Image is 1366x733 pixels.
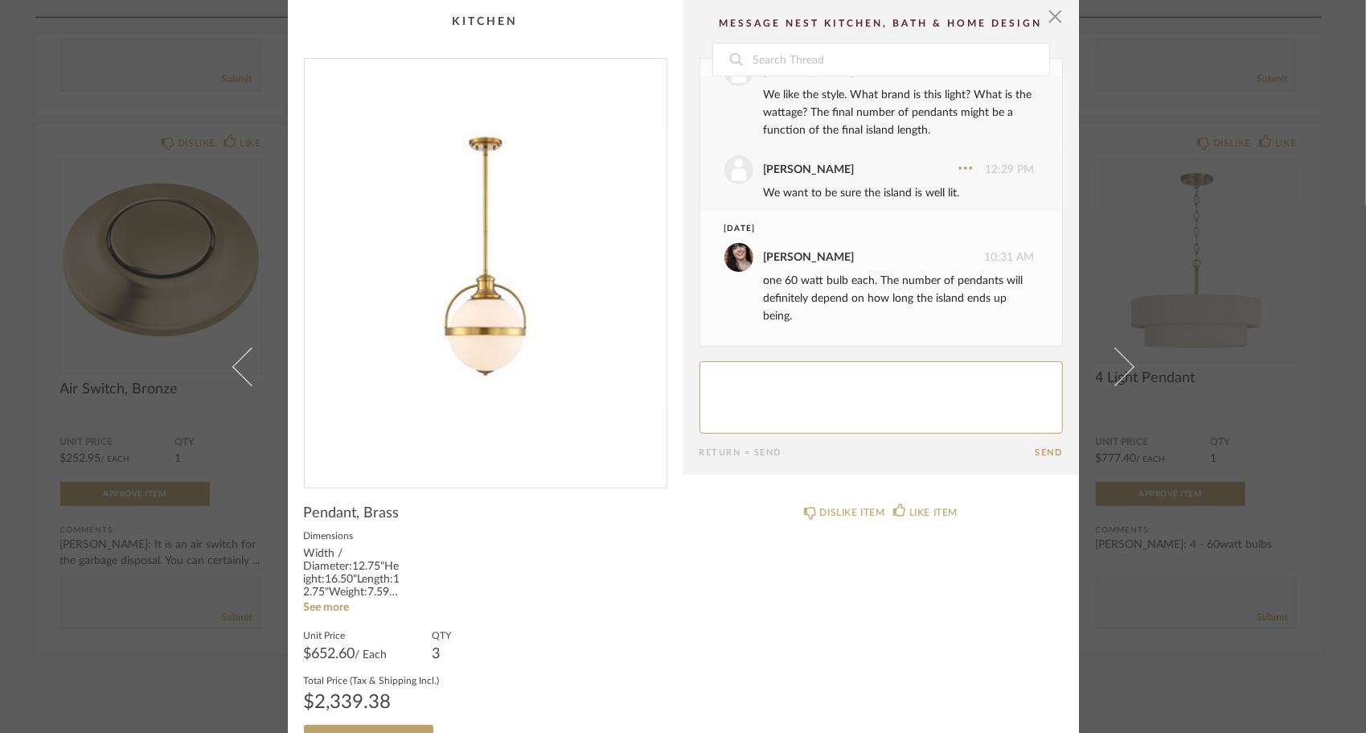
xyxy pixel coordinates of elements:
div: We like the style. What brand is this light? What is the wattage? The final number of pendants mi... [764,86,1035,139]
div: We want to be sure the island is well lit. [764,184,1035,202]
div: Return = Send [699,447,1036,458]
span: $652.60 [304,647,355,661]
div: [DATE] [724,223,1005,235]
label: QTY [433,628,452,641]
div: [PERSON_NAME] [764,161,855,179]
img: Ashleigh Schroeder [724,243,753,272]
img: 7cb23899-cb0c-4b3c-a952-386d5001e768_1000x1000.jpg [305,59,667,475]
div: 3 [433,648,452,661]
div: DISLIKE ITEM [820,504,885,521]
input: Search Thread [751,43,1049,76]
div: one 60 watt bulb each. The number of pendants will definitely depend on how long the island ends ... [764,272,1035,325]
div: [PERSON_NAME] [764,249,855,266]
a: See more [304,602,350,613]
div: 0 [305,59,667,475]
label: Unit Price [304,628,388,641]
div: 10:31 AM [724,243,1035,272]
span: Pendant, Brass [304,504,400,522]
div: $2,339.38 [304,693,440,712]
button: Send [1036,447,1063,458]
div: LIKE ITEM [909,504,958,521]
div: Width / Diameter:12.75"Height:16.50"Length:12.75"Weight:7.59 lbRod:4 x 12" & 1 x 6"Wire:80"Canopy... [304,548,400,599]
label: Dimensions [304,529,400,542]
span: / Each [355,649,388,661]
div: 12:29 PM [724,155,1035,184]
label: Total Price (Tax & Shipping Incl.) [304,673,440,686]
